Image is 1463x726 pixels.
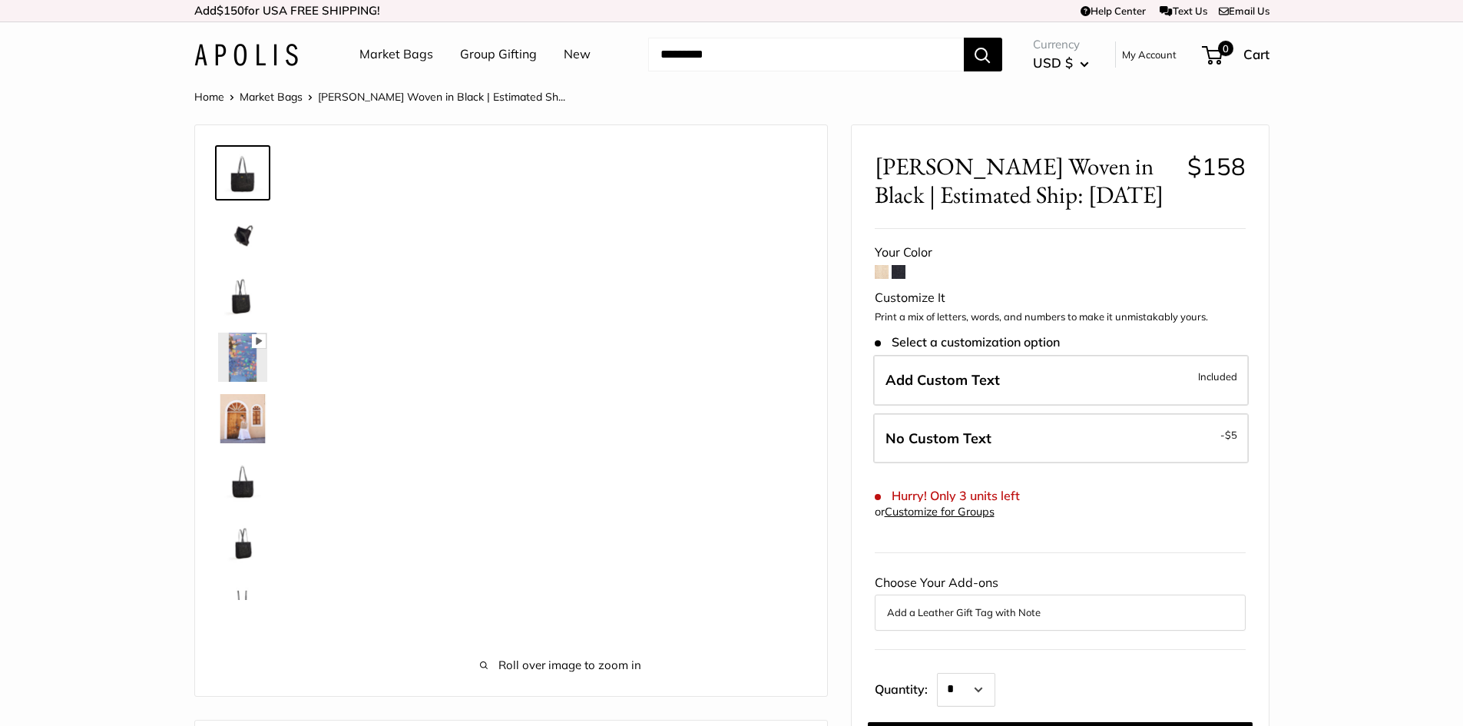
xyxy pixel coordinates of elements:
a: Help Center [1081,5,1146,17]
img: Mercado Woven in Black | Estimated Ship: Oct. 19th [218,210,267,259]
img: Mercado Woven in Black | Estimated Ship: Oct. 19th [218,271,267,320]
label: Quantity: [875,668,937,707]
button: USD $ [1033,51,1089,75]
span: Roll over image to zoom in [318,655,804,676]
button: Add a Leather Gift Tag with Note [887,603,1233,622]
a: 0 Cart [1203,42,1269,67]
a: Mercado Woven in Black | Estimated Ship: Oct. 19th [215,453,270,508]
img: Mercado Woven in Black | Estimated Ship: Oct. 19th [218,148,267,197]
label: Add Custom Text [873,355,1249,406]
span: - [1220,426,1237,444]
span: Add Custom Text [885,371,1000,389]
span: No Custom Text [885,429,991,447]
a: Market Bags [240,90,303,104]
a: Mercado Woven in Black | Estimated Ship: Oct. 19th [215,268,270,323]
a: Email Us [1219,5,1269,17]
a: New [564,43,591,66]
a: Mercado Woven in Black | Estimated Ship: Oct. 19th [215,207,270,262]
a: Customize for Groups [885,505,995,519]
img: Mercado Woven in Black | Estimated Ship: Oct. 19th [218,333,267,382]
span: $5 [1225,429,1237,441]
span: Select a customization option [875,335,1060,350]
a: My Account [1122,45,1177,64]
img: Mercado Woven in Black | Estimated Ship: Oct. 19th [218,394,267,443]
button: Search [964,38,1002,71]
a: Mercado Woven in Black | Estimated Ship: Oct. 19th [215,575,270,631]
input: Search... [648,38,964,71]
p: Print a mix of letters, words, and numbers to make it unmistakably yours. [875,310,1246,325]
span: Currency [1033,34,1089,55]
span: Hurry! Only 3 units left [875,489,1020,503]
a: Market Bags [359,43,433,66]
span: USD $ [1033,55,1073,71]
div: Your Color [875,241,1246,264]
a: Mercado Woven in Black | Estimated Ship: Oct. 19th [215,330,270,385]
img: Mercado Woven in Black | Estimated Ship: Oct. 19th [218,517,267,566]
a: Mercado Woven in Black | Estimated Ship: Oct. 19th [215,514,270,569]
span: [PERSON_NAME] Woven in Black | Estimated Sh... [318,90,565,104]
span: [PERSON_NAME] Woven in Black | Estimated Ship: [DATE] [875,152,1176,209]
nav: Breadcrumb [194,87,565,107]
img: Apolis [194,44,298,66]
span: $158 [1187,151,1246,181]
label: Leave Blank [873,413,1249,464]
img: Mercado Woven in Black | Estimated Ship: Oct. 19th [218,578,267,628]
div: or [875,502,995,522]
a: Mercado Woven in Black | Estimated Ship: Oct. 19th [215,391,270,446]
span: $150 [217,3,244,18]
span: Included [1198,367,1237,386]
div: Choose Your Add-ons [875,572,1246,630]
img: Mercado Woven in Black | Estimated Ship: Oct. 19th [218,456,267,505]
a: Mercado Woven in Black | Estimated Ship: Oct. 19th [215,145,270,201]
a: Group Gifting [460,43,537,66]
span: Cart [1243,46,1269,62]
a: Text Us [1160,5,1206,17]
span: 0 [1217,41,1233,56]
a: Home [194,90,224,104]
div: Customize It [875,287,1246,310]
